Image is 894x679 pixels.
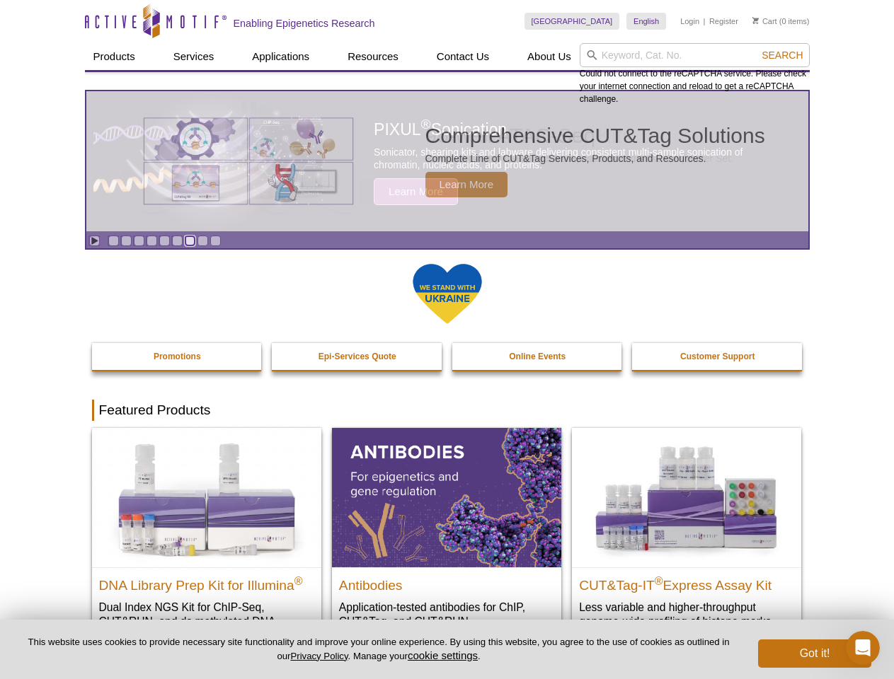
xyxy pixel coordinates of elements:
a: Go to slide 7 [185,236,195,246]
img: All Antibodies [332,428,561,567]
p: This website uses cookies to provide necessary site functionality and improve your online experie... [23,636,735,663]
a: Customer Support [632,343,803,370]
img: Your Cart [752,17,759,24]
a: Cart [752,16,777,26]
a: CUT&Tag-IT® Express Assay Kit CUT&Tag-IT®Express Assay Kit Less variable and higher-throughput ge... [572,428,801,642]
strong: Customer Support [680,352,755,361]
a: Epi-Services Quote [272,343,443,370]
img: DNA Library Prep Kit for Illumina [92,428,321,567]
strong: Online Events [509,352,566,361]
a: About Us [519,43,580,70]
a: Products [85,43,144,70]
a: Privacy Policy [290,651,348,661]
h2: Enabling Epigenetics Research [234,17,375,30]
p: Dual Index NGS Kit for ChIP-Seq, CUT&RUN, and ds methylated DNA assays. [99,600,314,643]
a: Go to slide 5 [159,236,170,246]
h2: DNA Library Prep Kit for Illumina [99,571,314,593]
a: Go to slide 4 [147,236,157,246]
h2: Antibodies [339,571,554,593]
button: cookie settings [408,649,478,661]
article: Comprehensive CUT&Tag Solutions [86,91,808,231]
a: English [626,13,666,30]
a: Register [709,16,738,26]
input: Keyword, Cat. No. [580,43,810,67]
sup: ® [294,574,303,586]
sup: ® [655,574,663,586]
button: Search [757,49,807,62]
h2: Comprehensive CUT&Tag Solutions [425,125,765,146]
a: Login [680,16,699,26]
a: DNA Library Prep Kit for Illumina DNA Library Prep Kit for Illumina® Dual Index NGS Kit for ChIP-... [92,428,321,656]
a: Online Events [452,343,624,370]
a: Toggle autoplay [89,236,100,246]
span: Learn More [425,172,508,197]
a: Go to slide 8 [197,236,208,246]
h2: Featured Products [92,400,803,421]
strong: Epi-Services Quote [319,352,396,361]
img: Various genetic charts and diagrams. [142,117,355,206]
li: (0 items) [752,13,810,30]
li: | [704,13,706,30]
img: CUT&Tag-IT® Express Assay Kit [572,428,801,567]
a: Various genetic charts and diagrams. Comprehensive CUT&Tag Solutions Complete Line of CUT&Tag Ser... [86,91,808,231]
a: Services [165,43,223,70]
a: Go to slide 6 [172,236,183,246]
p: Application-tested antibodies for ChIP, CUT&Tag, and CUT&RUN. [339,600,554,629]
a: Applications [243,43,318,70]
img: We Stand With Ukraine [412,262,483,325]
a: Go to slide 2 [121,236,132,246]
a: Contact Us [428,43,498,70]
a: Resources [339,43,407,70]
div: Could not connect to the reCAPTCHA service. Please check your internet connection and reload to g... [580,43,810,105]
p: Complete Line of CUT&Tag Services, Products, and Resources. [425,152,765,165]
h2: CUT&Tag-IT Express Assay Kit [579,571,794,593]
span: Search [762,50,803,61]
iframe: Intercom live chat [846,631,880,665]
strong: Promotions [154,352,201,361]
a: All Antibodies Antibodies Application-tested antibodies for ChIP, CUT&Tag, and CUT&RUN. [332,428,561,642]
a: Promotions [92,343,263,370]
button: Got it! [758,639,871,668]
p: Less variable and higher-throughput genome-wide profiling of histone marks​. [579,600,794,629]
a: [GEOGRAPHIC_DATA] [525,13,620,30]
a: Go to slide 3 [134,236,144,246]
a: Go to slide 1 [108,236,119,246]
a: Go to slide 9 [210,236,221,246]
